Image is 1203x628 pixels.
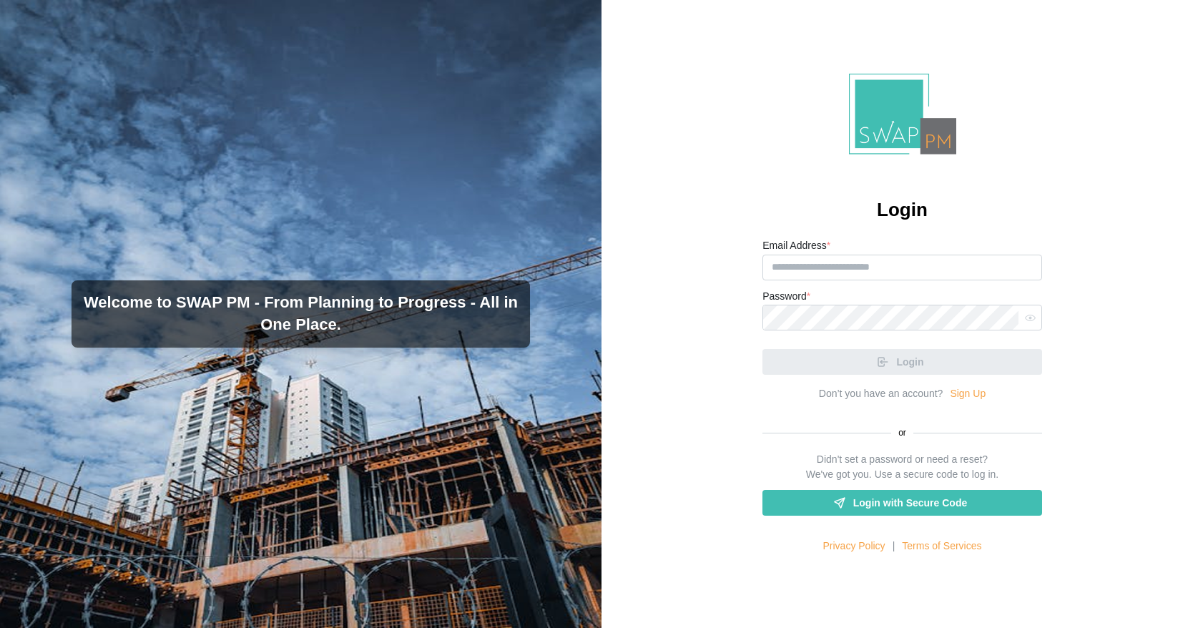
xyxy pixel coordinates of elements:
[902,539,981,554] a: Terms of Services
[762,426,1042,440] div: or
[83,292,519,336] h3: Welcome to SWAP PM - From Planning to Progress - All in One Place.
[823,539,885,554] a: Privacy Policy
[853,491,967,515] span: Login with Secure Code
[806,452,998,483] div: Didn't set a password or need a reset? We've got you. Use a secure code to log in.
[762,289,810,305] label: Password
[819,386,943,402] div: Don’t you have an account?
[893,539,895,554] div: |
[877,197,928,222] h2: Login
[762,490,1042,516] a: Login with Secure Code
[950,386,986,402] a: Sign Up
[762,238,830,254] label: Email Address
[849,74,956,154] img: Logo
